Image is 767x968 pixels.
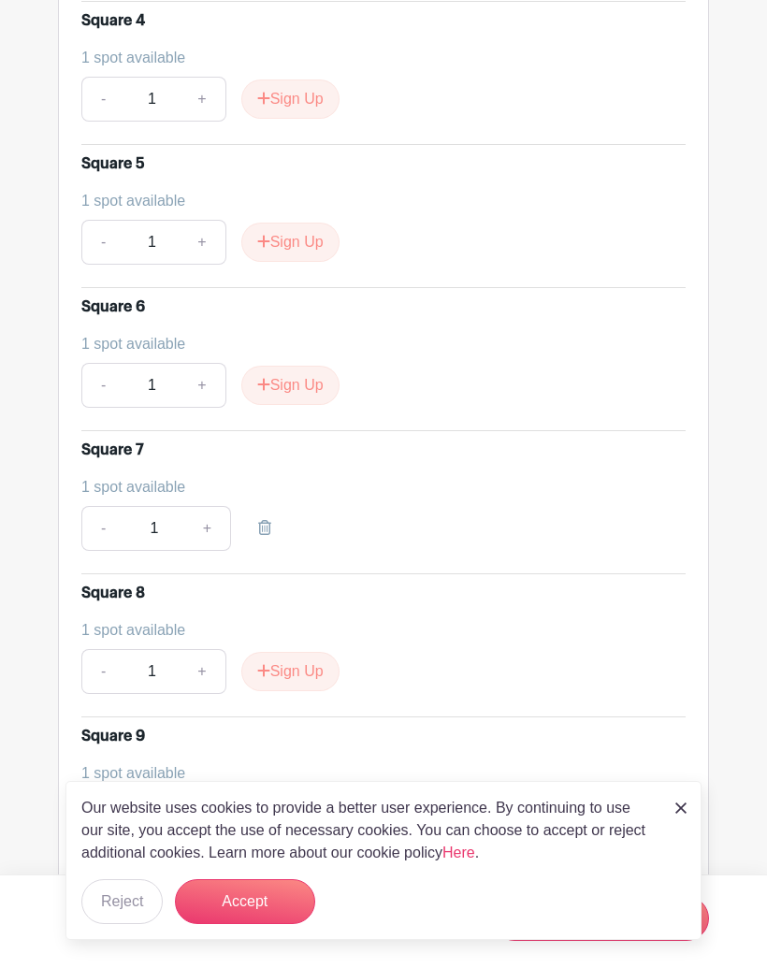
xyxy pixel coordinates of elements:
[81,879,163,924] button: Reject
[81,77,124,122] a: -
[241,79,340,119] button: Sign Up
[81,333,671,355] div: 1 spot available
[241,366,340,405] button: Sign Up
[81,9,145,32] div: Square 4
[81,152,145,175] div: Square 5
[81,220,124,265] a: -
[81,797,656,864] p: Our website uses cookies to provide a better user experience. By continuing to use our site, you ...
[81,582,145,604] div: Square 8
[179,363,225,408] a: +
[184,506,231,551] a: +
[81,190,671,212] div: 1 spot available
[81,363,124,408] a: -
[81,506,124,551] a: -
[81,725,145,747] div: Square 9
[241,652,340,691] button: Sign Up
[81,439,144,461] div: Square 7
[81,649,124,694] a: -
[675,802,687,814] img: close_button-5f87c8562297e5c2d7936805f587ecaba9071eb48480494691a3f1689db116b3.svg
[175,879,315,924] button: Accept
[442,845,475,860] a: Here
[81,762,671,785] div: 1 spot available
[81,476,671,498] div: 1 spot available
[81,619,671,642] div: 1 spot available
[179,77,225,122] a: +
[241,223,340,262] button: Sign Up
[179,649,225,694] a: +
[81,47,671,69] div: 1 spot available
[81,296,145,318] div: Square 6
[179,220,225,265] a: +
